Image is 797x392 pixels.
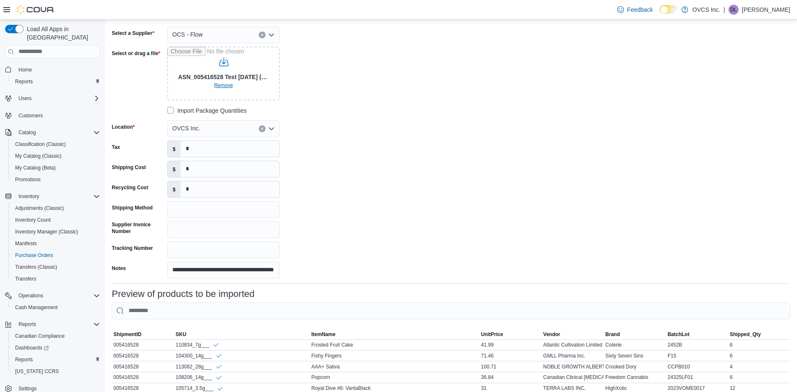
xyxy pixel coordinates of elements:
span: Dashboards [12,343,100,353]
button: [US_STATE] CCRS [8,366,103,377]
span: Inventory [15,191,100,201]
span: Adjustments (Classic) [15,205,64,212]
button: Brand [604,329,666,339]
a: My Catalog (Classic) [12,151,65,161]
label: Tax [112,144,120,151]
button: Catalog [2,127,103,138]
div: 100.71 [479,362,542,372]
span: Transfers (Classic) [12,262,100,272]
span: Remove [214,82,233,89]
button: Promotions [8,174,103,185]
div: 71.46 [479,351,542,361]
span: Dashboards [15,344,49,351]
button: Inventory [15,191,42,201]
a: Home [15,65,35,75]
img: Cova [17,5,55,14]
label: Import Package Quantities [167,106,247,116]
button: Users [2,93,103,104]
div: AAA+ Sativa [310,362,479,372]
label: Location [112,124,135,130]
div: 6 [728,372,790,382]
label: $ [168,181,181,197]
button: Canadian Compliance [8,330,103,342]
div: 6 [728,351,790,361]
span: Canadian Compliance [15,333,65,339]
span: ItemName [311,331,335,338]
span: My Catalog (Classic) [15,153,62,159]
a: Transfers [12,274,39,284]
span: Manifests [15,240,37,247]
div: Popcorn [310,372,479,382]
label: $ [168,141,181,157]
svg: Info [216,363,222,370]
label: Recycling Cost [112,184,148,191]
span: Cash Management [12,302,100,313]
button: Open list of options [268,32,275,38]
span: Transfers (Classic) [15,264,57,270]
div: 6 [728,340,790,350]
a: Customers [15,111,46,121]
button: Transfers [8,273,103,285]
button: Operations [2,290,103,302]
span: OCS - Flow [172,29,203,40]
span: Promotions [12,175,100,185]
span: Reports [15,319,100,329]
span: OVCS Inc. [172,123,200,133]
span: Shipped_Qty [730,331,761,338]
label: Shipping Method [112,204,153,211]
span: Adjustments (Classic) [12,203,100,213]
label: Select a Supplier [112,30,154,37]
div: Freedom Cannabis [604,372,666,382]
button: UnitPrice [479,329,542,339]
a: Dashboards [8,342,103,354]
button: Clear selected files [211,80,237,90]
label: Select or drag a file [112,50,160,57]
span: Customers [15,110,100,121]
div: F15 [666,351,728,361]
span: DL [730,5,737,15]
span: Classification (Classic) [15,141,66,148]
div: GMLL Pharma Inc. [542,351,604,361]
label: Supplier Invoice Number [112,221,164,235]
button: Reports [8,354,103,366]
span: Home [18,66,32,73]
h3: Preview of products to be imported [112,289,255,299]
div: NOBLE GROWTH ALBERTA LIMITED PARTNERSHIP [542,362,604,372]
span: Transfers [12,274,100,284]
button: Manifests [8,238,103,249]
button: Shipped_Qty [728,329,790,339]
span: My Catalog (Beta) [15,164,56,171]
svg: Info [216,352,222,359]
span: Users [18,95,32,102]
input: Use aria labels when no actual label is in use [167,47,280,101]
div: 36.84 [479,372,542,382]
span: SKU [176,331,186,338]
svg: Info [216,374,222,381]
a: Inventory Count [12,215,54,225]
span: My Catalog (Beta) [12,163,100,173]
button: Home [2,64,103,76]
span: ShipmentID [113,331,142,338]
button: Inventory Count [8,214,103,226]
a: [US_STATE] CCRS [12,366,62,376]
span: Reports [12,77,100,87]
a: Reports [12,77,36,87]
span: Inventory Count [15,217,51,223]
div: Crooked Dory [604,362,666,372]
a: Reports [12,355,36,365]
span: Reports [15,78,33,85]
span: Purchase Orders [12,250,100,260]
label: Tracking Number [112,245,153,252]
button: Inventory Manager (Classic) [8,226,103,238]
span: UnitPrice [481,331,503,338]
button: BatchLot [666,329,728,339]
a: Feedback [614,1,656,18]
span: Washington CCRS [12,366,100,376]
a: My Catalog (Beta) [12,163,59,173]
span: Reports [18,321,36,328]
span: [US_STATE] CCRS [15,368,59,375]
a: Promotions [12,175,44,185]
div: 24325LF01 [666,372,728,382]
div: Donna Labelle [729,5,739,15]
div: Coterie [604,340,666,350]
